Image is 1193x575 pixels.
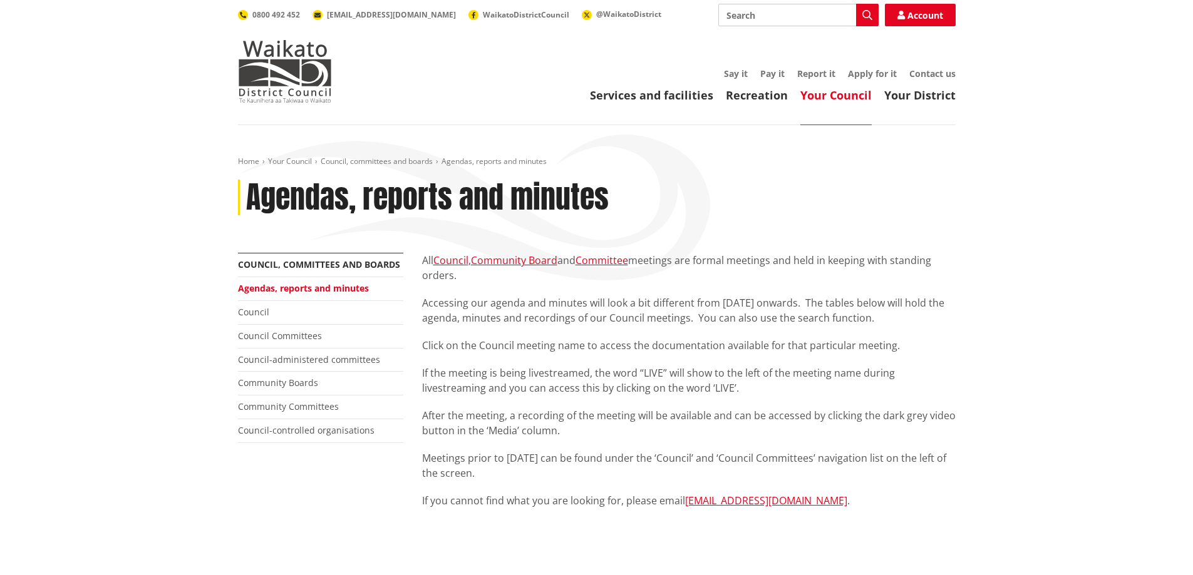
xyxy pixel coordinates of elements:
[442,156,547,166] span: Agendas, reports and minutes
[238,282,369,294] a: Agendas, reports and minutes
[726,88,788,103] a: Recreation
[238,400,339,412] a: Community Committees
[596,9,661,19] span: @WaikatoDistrict
[422,296,944,325] span: Accessing our agenda and minutes will look a bit different from [DATE] onwards. The tables below ...
[718,4,879,26] input: Search input
[590,88,713,103] a: Services and facilities
[800,88,872,103] a: Your Council
[576,253,628,267] a: Committee
[433,253,468,267] a: Council
[238,354,380,365] a: Council-administered committees
[238,40,332,103] img: Waikato District Council - Te Kaunihera aa Takiwaa o Waikato
[471,253,557,267] a: Community Board
[797,68,835,79] a: Report it
[327,9,456,20] span: [EMAIL_ADDRESS][DOMAIN_NAME]
[238,156,956,167] nav: breadcrumb
[685,494,847,507] a: [EMAIL_ADDRESS][DOMAIN_NAME]
[246,180,609,216] h1: Agendas, reports and minutes
[468,9,569,20] a: WaikatoDistrictCouncil
[238,330,322,342] a: Council Committees
[422,253,956,283] p: All , and meetings are formal meetings and held in keeping with standing orders.
[268,156,312,166] a: Your Council
[238,306,269,318] a: Council
[582,9,661,19] a: @WaikatoDistrict
[238,156,259,166] a: Home
[422,493,956,508] p: If you cannot find what you are looking for, please email .
[321,156,433,166] a: Council, committees and boards
[238,424,374,436] a: Council-controlled organisations
[252,9,300,20] span: 0800 492 452
[422,450,956,481] p: Meetings prior to [DATE] can be found under the ‘Council’ and ‘Council Committees’ navigation lis...
[760,68,785,79] a: Pay it
[884,88,956,103] a: Your District
[422,365,956,395] p: If the meeting is being livestreamed, the word “LIVE” will show to the left of the meeting name d...
[238,258,400,270] a: Council, committees and boards
[724,68,748,79] a: Say it
[909,68,956,79] a: Contact us
[312,9,456,20] a: [EMAIL_ADDRESS][DOMAIN_NAME]
[238,377,318,389] a: Community Boards
[422,338,956,353] p: Click on the Council meeting name to access the documentation available for that particular meeting.
[422,408,956,438] p: After the meeting, a recording of the meeting will be available and can be accessed by clicking t...
[885,4,956,26] a: Account
[483,9,569,20] span: WaikatoDistrictCouncil
[238,9,300,20] a: 0800 492 452
[848,68,897,79] a: Apply for it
